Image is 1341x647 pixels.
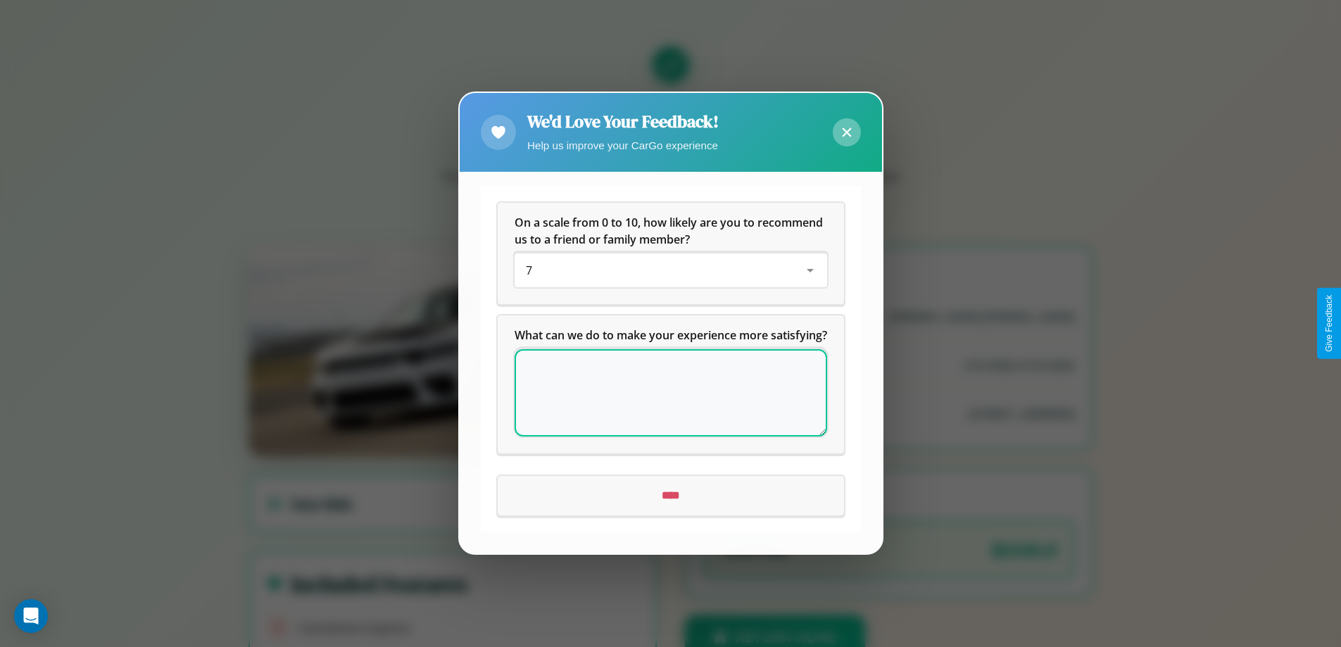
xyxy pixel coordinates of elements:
[515,328,827,344] span: What can we do to make your experience more satisfying?
[527,110,719,133] h2: We'd Love Your Feedback!
[498,203,844,305] div: On a scale from 0 to 10, how likely are you to recommend us to a friend or family member?
[1324,295,1334,352] div: Give Feedback
[515,215,826,248] span: On a scale from 0 to 10, how likely are you to recommend us to a friend or family member?
[515,254,827,288] div: On a scale from 0 to 10, how likely are you to recommend us to a friend or family member?
[515,215,827,249] h5: On a scale from 0 to 10, how likely are you to recommend us to a friend or family member?
[526,263,532,279] span: 7
[14,599,48,633] div: Open Intercom Messenger
[527,136,719,155] p: Help us improve your CarGo experience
